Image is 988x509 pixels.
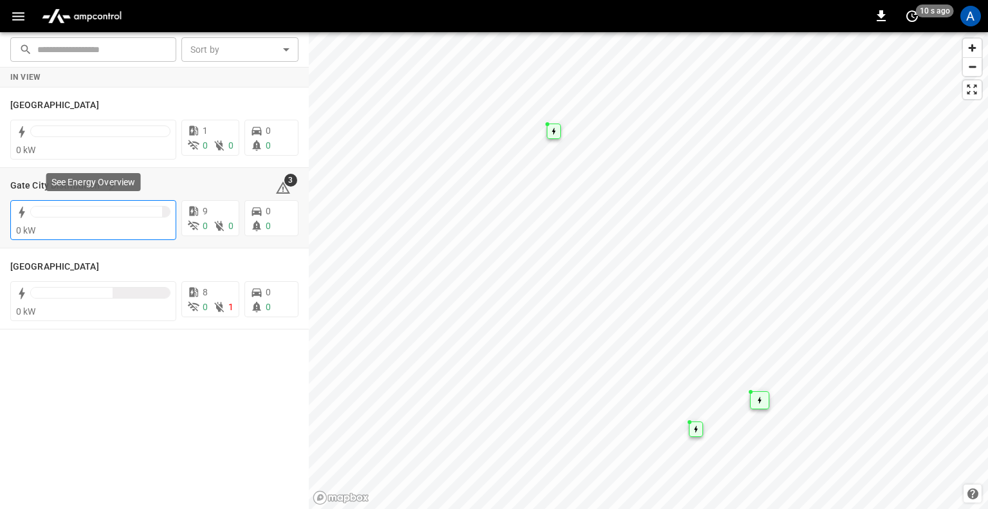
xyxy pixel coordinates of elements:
[16,306,36,317] span: 0 kW
[750,391,769,409] div: Map marker
[960,6,981,26] div: profile-icon
[203,140,208,151] span: 0
[203,221,208,231] span: 0
[689,421,703,437] div: Map marker
[266,206,271,216] span: 0
[203,287,208,297] span: 8
[313,490,369,505] a: Mapbox homepage
[10,73,41,82] strong: In View
[916,5,954,17] span: 10 s ago
[266,140,271,151] span: 0
[203,125,208,136] span: 1
[228,221,233,231] span: 0
[902,6,922,26] button: set refresh interval
[266,302,271,312] span: 0
[547,124,561,139] div: Map marker
[309,32,988,509] canvas: Map
[16,145,36,155] span: 0 kW
[266,287,271,297] span: 0
[228,302,233,312] span: 1
[266,221,271,231] span: 0
[203,206,208,216] span: 9
[963,58,982,76] span: Zoom out
[284,174,297,187] span: 3
[16,225,36,236] span: 0 kW
[266,125,271,136] span: 0
[963,39,982,57] button: Zoom in
[963,57,982,76] button: Zoom out
[10,98,99,113] h6: Fresno
[10,179,100,193] h6: Gate City Distribution
[203,302,208,312] span: 0
[10,260,99,274] h6: Huntington Beach
[37,4,127,28] img: ampcontrol.io logo
[228,140,233,151] span: 0
[51,176,136,189] p: See Energy Overview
